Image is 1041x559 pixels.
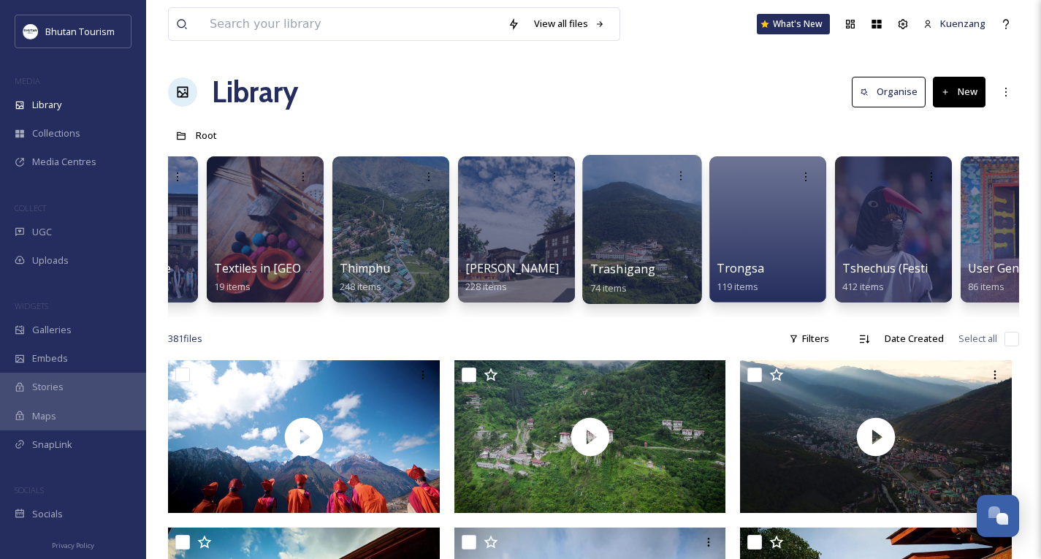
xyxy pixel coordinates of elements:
span: Galleries [32,323,72,337]
span: Root [196,129,217,142]
span: 86 items [968,280,1004,293]
img: thumbnail [740,360,1012,513]
span: MEDIA [15,75,40,86]
span: UGC [32,225,52,239]
a: [PERSON_NAME]228 items [465,262,559,293]
div: Filters [782,324,836,353]
span: WIDGETS [15,300,48,311]
span: COLLECT [15,202,46,213]
span: Bhutan Tourism [45,25,115,38]
span: Uploads [32,254,69,267]
span: 119 items [717,280,758,293]
span: [PERSON_NAME] [465,260,559,276]
span: 381 file s [168,332,202,346]
img: thumbnail [168,360,440,513]
span: Library [32,98,61,112]
span: Collections [32,126,80,140]
span: Textiles in [GEOGRAPHIC_DATA] [214,260,391,276]
img: thumbnail [454,360,726,513]
a: Library [212,70,298,114]
span: 19 items [214,280,251,293]
a: Root [196,126,217,144]
span: 228 items [465,280,507,293]
a: Privacy Policy [52,536,94,553]
span: Embeds [32,351,68,365]
button: Open Chat [977,495,1019,537]
span: Thimphu [340,260,390,276]
span: Privacy Policy [52,541,94,550]
a: Textiles in [GEOGRAPHIC_DATA]19 items [214,262,391,293]
span: Trashigang [590,261,656,277]
input: Search your library [202,8,500,40]
span: SOCIALS [15,484,44,495]
span: 248 items [340,280,381,293]
a: Thimphu248 items [340,262,390,293]
span: Stories [32,380,64,394]
a: View all files [527,9,612,38]
span: Kuenzang [940,17,985,30]
a: What's New [757,14,830,34]
span: Socials [32,507,63,521]
a: Trashigang74 items [590,262,656,294]
button: Organise [852,77,926,107]
div: Date Created [877,324,951,353]
a: Kuenzang [916,9,993,38]
span: SnapLink [32,438,72,452]
button: New [933,77,985,107]
span: Maps [32,409,56,423]
span: Trongsa [717,260,764,276]
span: Media Centres [32,155,96,169]
a: Trongsa119 items [717,262,764,293]
span: Select all [958,332,997,346]
span: 412 items [842,280,884,293]
a: Organise [852,77,933,107]
span: 74 items [590,281,628,294]
img: BT_Logo_BB_Lockup_CMYK_High%2520Res.jpg [23,24,38,39]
